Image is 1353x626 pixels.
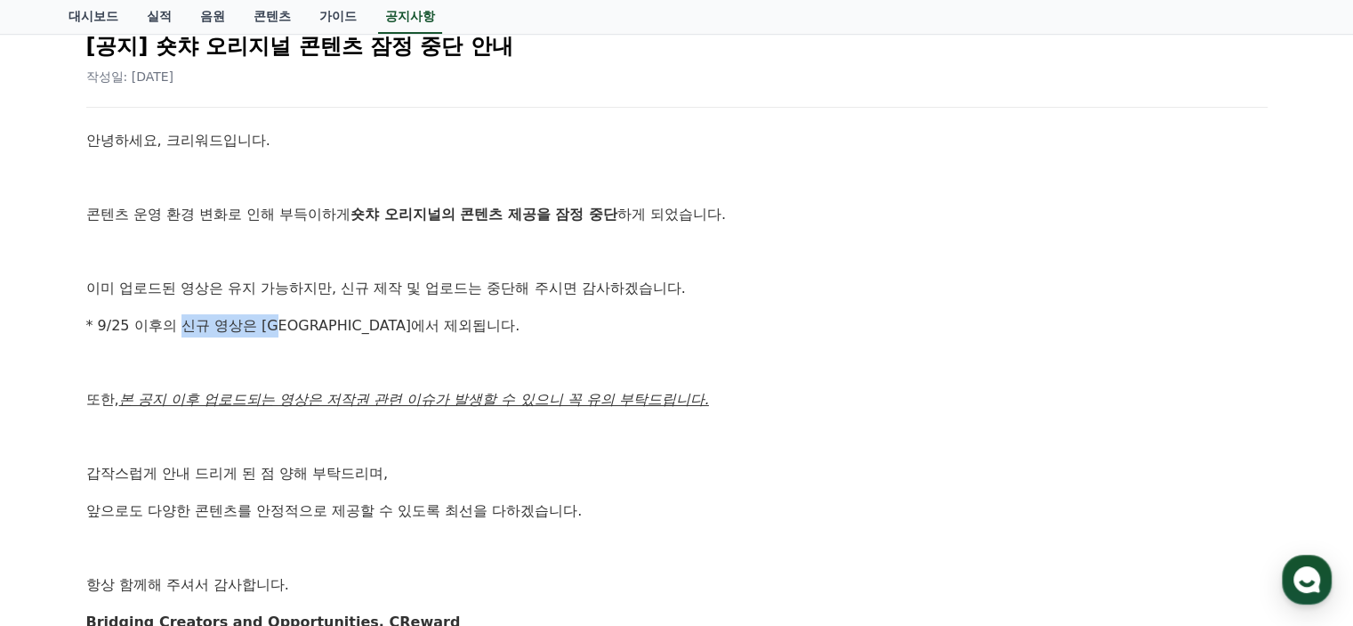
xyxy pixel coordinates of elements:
[56,505,67,519] span: 홈
[163,506,184,520] span: 대화
[86,388,1268,411] p: 또한,
[86,129,1268,152] p: 안녕하세요, 크리워드입니다.
[350,206,617,223] strong: 숏챠 오리지널의 콘텐츠 제공을 잠정 중단
[86,69,174,84] span: 작성일: [DATE]
[86,32,1268,61] h2: [공지] 숏챠 오리지널 콘텐츠 잠정 중단 안내
[86,462,1268,485] p: 갑작스럽게 안내 드리게 된 점 양해 부탁드리며,
[119,391,709,408] u: 본 공지 이후 업로드되는 영상은 저작권 관련 이슈가 발생할 수 있으니 꼭 유의 부탁드립니다.
[117,478,230,523] a: 대화
[86,314,1268,337] p: * 9/25 이후의 신규 영상은 [GEOGRAPHIC_DATA]에서 제외됩니다.
[275,505,296,519] span: 설정
[230,478,342,523] a: 설정
[86,203,1268,226] p: 콘텐츠 운영 환경 변화로 인해 부득이하게 하게 되었습니다.
[86,573,1268,597] p: 항상 함께해 주셔서 감사합니다.
[86,500,1268,523] p: 앞으로도 다양한 콘텐츠를 안정적으로 제공할 수 있도록 최선을 다하겠습니다.
[86,277,1268,300] p: 이미 업로드된 영상은 유지 가능하지만, 신규 제작 및 업로드는 중단해 주시면 감사하겠습니다.
[5,478,117,523] a: 홈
